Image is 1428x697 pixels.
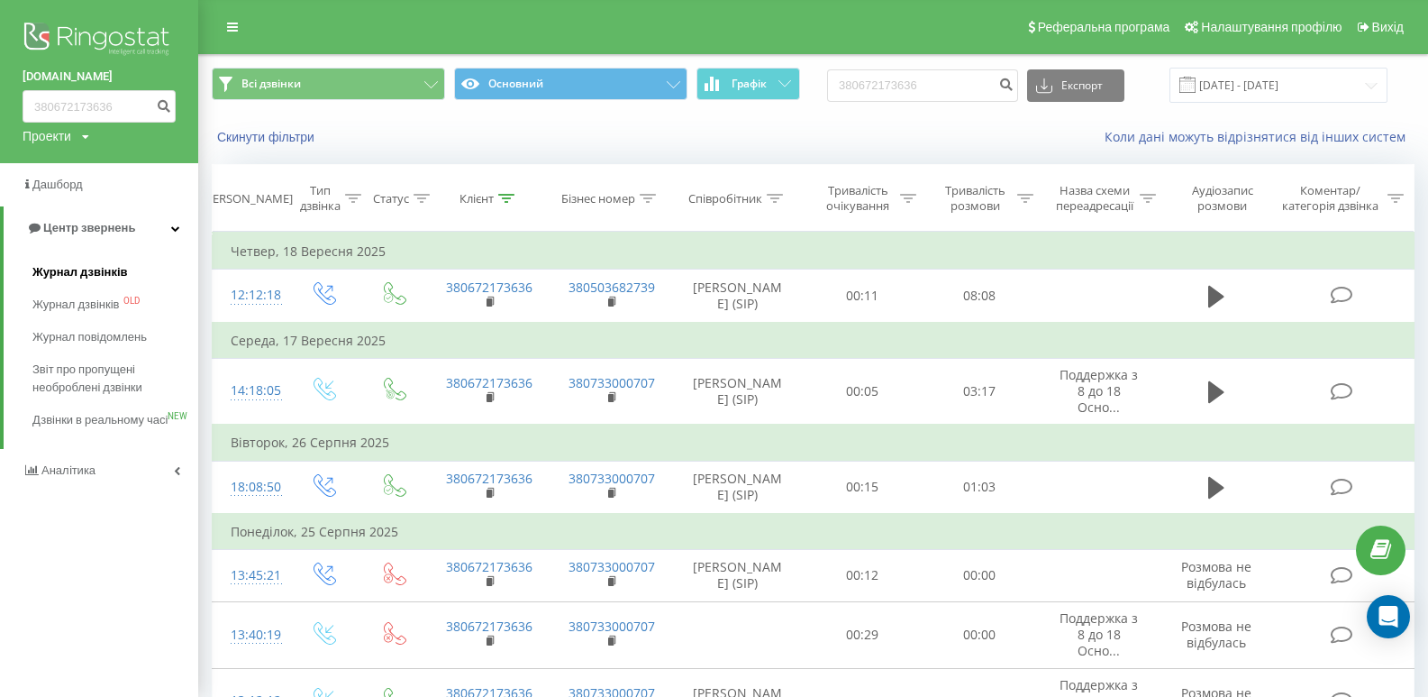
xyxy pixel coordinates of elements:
input: Пошук за номером [827,69,1018,102]
input: Пошук за номером [23,90,176,123]
td: 00:12 [804,549,921,601]
td: 00:15 [804,461,921,514]
a: 380672173636 [446,470,532,487]
td: 01:03 [921,461,1038,514]
div: Коментар/категорія дзвінка [1278,183,1383,214]
td: [PERSON_NAME] (SIP) [672,270,804,323]
span: Реферальна програма [1038,20,1170,34]
td: [PERSON_NAME] (SIP) [672,549,804,601]
a: Центр звернень [4,206,198,250]
a: 380503682739 [568,279,655,296]
div: Бізнес номер [561,191,635,206]
a: Журнал дзвінківOLD [32,289,198,321]
a: Коли дані можуть відрізнятися вiд інших систем [1105,128,1414,145]
button: Скинути фільтри [212,129,323,145]
td: Четвер, 18 Вересня 2025 [213,234,1414,270]
span: Всі дзвінки [241,77,301,91]
div: 14:18:05 [231,373,269,408]
a: 380733000707 [568,558,655,575]
span: Звіт про пропущені необроблені дзвінки [32,361,189,397]
a: 380672173636 [446,618,532,635]
div: 13:45:21 [231,558,269,593]
td: 00:00 [921,602,1038,669]
div: Тип дзвінка [300,183,341,214]
div: 18:08:50 [231,470,269,505]
a: Журнал повідомлень [32,321,198,353]
td: 03:17 [921,358,1038,425]
span: Центр звернень [43,221,135,234]
span: Дзвінки в реальному часі [32,411,168,429]
a: 380672173636 [446,374,532,391]
div: Аудіозапис розмови [1177,183,1269,214]
a: 380733000707 [568,470,655,487]
img: Ringostat logo [23,18,176,63]
span: Дашборд [32,178,83,191]
td: 00:05 [804,358,921,425]
td: 00:11 [804,270,921,323]
span: Журнал дзвінків [32,263,128,281]
a: Звіт про пропущені необроблені дзвінки [32,353,198,404]
div: [PERSON_NAME] [202,191,293,206]
span: Графік [732,78,767,90]
div: Клієнт [459,191,494,206]
td: Понеділок, 25 Серпня 2025 [213,514,1414,550]
span: Журнал дзвінків [32,296,119,314]
div: Open Intercom Messenger [1367,595,1410,638]
td: 08:08 [921,270,1038,323]
div: Назва схеми переадресації [1054,183,1135,214]
td: [PERSON_NAME] (SIP) [672,358,804,425]
span: Розмова не відбулась [1181,558,1251,592]
span: Налаштування профілю [1201,20,1342,34]
a: 380672173636 [446,279,532,296]
div: Тривалість розмови [937,183,1013,214]
span: Поддержка з 8 до 18 Осно... [1060,366,1138,416]
td: Вівторок, 26 Серпня 2025 [213,425,1414,461]
div: 12:12:18 [231,278,269,313]
span: Журнал повідомлень [32,328,147,346]
td: Середа, 17 Вересня 2025 [213,323,1414,359]
div: Тривалість очікування [820,183,896,214]
a: 380672173636 [446,558,532,575]
button: Всі дзвінки [212,68,445,100]
span: Аналiтика [41,463,96,477]
a: Журнал дзвінків [32,256,198,289]
a: [DOMAIN_NAME] [23,68,176,86]
button: Графік [696,68,800,100]
span: Поддержка з 8 до 18 Осно... [1060,610,1138,659]
span: Розмова не відбулась [1181,618,1251,651]
a: Дзвінки в реальному часіNEW [32,404,198,436]
div: Статус [373,191,409,206]
div: Проекти [23,127,71,145]
button: Експорт [1027,69,1124,102]
td: 00:00 [921,549,1038,601]
td: 00:29 [804,602,921,669]
a: 380733000707 [568,374,655,391]
span: Вихід [1372,20,1404,34]
div: 13:40:19 [231,618,269,653]
td: [PERSON_NAME] (SIP) [672,461,804,514]
div: Співробітник [688,191,762,206]
button: Основний [454,68,687,100]
a: 380733000707 [568,618,655,635]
